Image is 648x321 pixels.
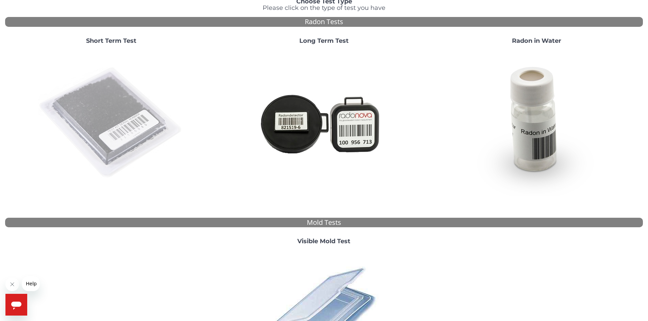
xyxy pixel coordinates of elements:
div: Radon Tests [5,17,643,27]
strong: Long Term Test [299,37,349,44]
iframe: Button to launch messaging window [5,294,27,316]
iframe: Message from company [22,276,40,291]
strong: Short Term Test [86,37,136,44]
img: RadoninWater.jpg [463,50,610,196]
img: Radtrak2vsRadtrak3.jpg [251,50,397,196]
iframe: Close message [5,278,19,291]
strong: Visible Mold Test [297,237,350,245]
div: Mold Tests [5,218,643,228]
strong: Radon in Water [512,37,561,44]
span: Please click on the type of test you have [263,4,385,12]
img: ShortTerm.jpg [38,50,184,196]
